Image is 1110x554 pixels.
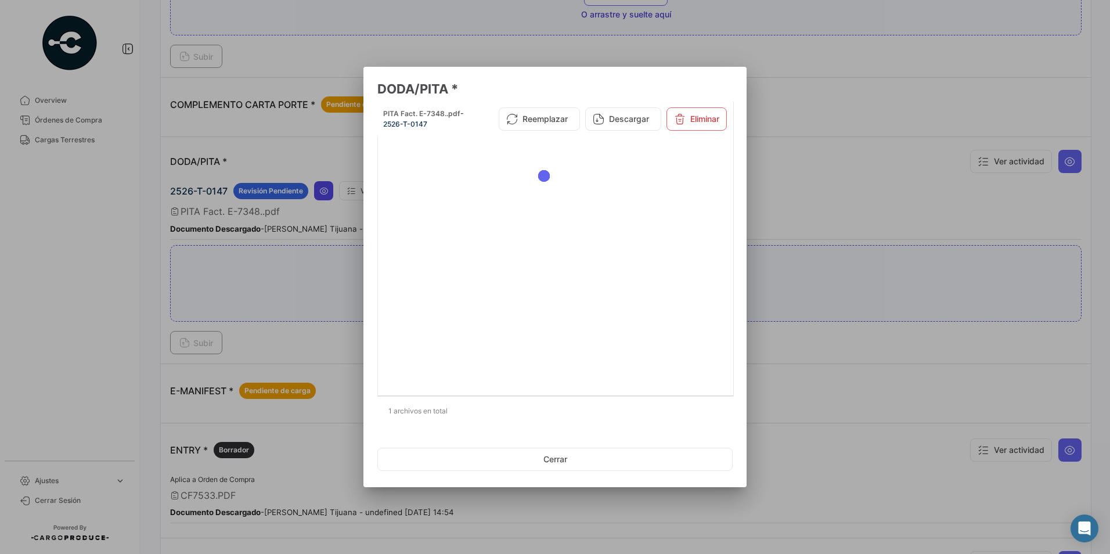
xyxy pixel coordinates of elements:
span: PITA Fact. E-7348..pdf [383,109,460,118]
h3: DODA/PITA * [377,81,733,97]
div: 1 archivos en total [377,397,733,426]
button: Descargar [585,107,661,131]
button: Cerrar [377,448,733,471]
button: Eliminar [666,107,727,131]
div: Abrir Intercom Messenger [1071,515,1098,542]
button: Reemplazar [499,107,580,131]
